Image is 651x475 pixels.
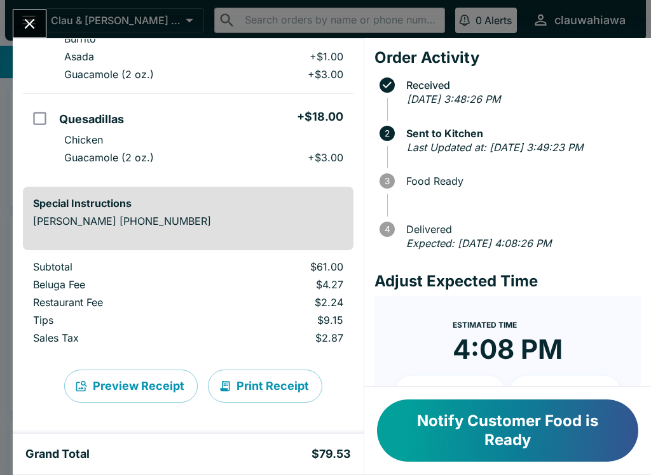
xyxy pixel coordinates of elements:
p: Beluga Fee [33,278,201,291]
h5: $79.53 [312,446,351,462]
p: Guacamole (2 oz.) [64,151,154,164]
em: Last Updated at: [DATE] 3:49:23 PM [407,141,583,154]
h5: Quesadillas [59,112,124,127]
button: Notify Customer Food is Ready [377,399,638,462]
p: Sales Tax [33,331,201,344]
span: Received [400,79,641,91]
h4: Order Activity [374,48,641,67]
p: + $3.00 [308,68,343,81]
span: Food Ready [400,175,641,187]
button: Preview Receipt [64,370,198,403]
p: Subtotal [33,260,201,273]
text: 3 [385,176,390,186]
button: Close [13,10,46,37]
p: Burrito [64,32,96,45]
button: Print Receipt [208,370,322,403]
p: $9.15 [221,314,343,326]
h4: Adjust Expected Time [374,272,641,291]
p: $2.24 [221,296,343,309]
em: Expected: [DATE] 4:08:26 PM [406,237,551,250]
p: Restaurant Fee [33,296,201,309]
p: $2.87 [221,331,343,344]
h6: Special Instructions [33,197,343,210]
p: + $3.00 [308,151,343,164]
span: Delivered [400,224,641,235]
time: 4:08 PM [453,333,563,366]
span: Estimated Time [453,320,517,330]
h5: + $18.00 [297,109,343,124]
p: Chicken [64,133,103,146]
h5: Grand Total [25,446,90,462]
text: 4 [384,224,390,234]
p: Guacamole (2 oz.) [64,68,154,81]
p: Tips [33,314,201,326]
button: + 10 [395,376,505,408]
p: $61.00 [221,260,343,273]
text: 2 [385,128,390,138]
em: [DATE] 3:48:26 PM [407,93,500,105]
p: $4.27 [221,278,343,291]
span: Sent to Kitchen [400,128,641,139]
p: Asada [64,50,94,63]
table: orders table [23,260,353,349]
p: [PERSON_NAME] [PHONE_NUMBER] [33,215,343,227]
p: + $1.00 [310,50,343,63]
button: + 20 [510,376,620,408]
